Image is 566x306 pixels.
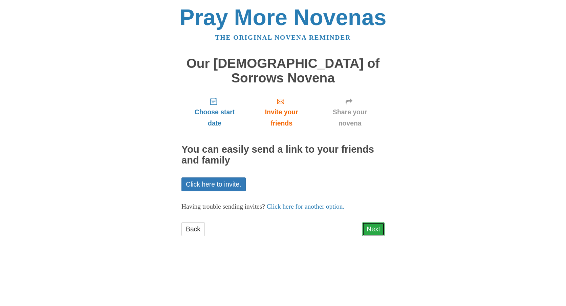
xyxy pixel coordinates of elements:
a: Back [181,222,205,236]
a: Click here to invite. [181,177,246,191]
a: Invite your friends [248,92,315,132]
span: Share your novena [322,107,378,129]
span: Invite your friends [255,107,308,129]
a: Choose start date [181,92,248,132]
span: Having trouble sending invites? [181,203,265,210]
a: Pray More Novenas [180,5,387,30]
a: The original novena reminder [215,34,351,41]
a: Next [362,222,385,236]
h2: You can easily send a link to your friends and family [181,144,385,166]
a: Click here for another option. [267,203,345,210]
h1: Our [DEMOGRAPHIC_DATA] of Sorrows Novena [181,56,385,85]
a: Share your novena [315,92,385,132]
span: Choose start date [188,107,241,129]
